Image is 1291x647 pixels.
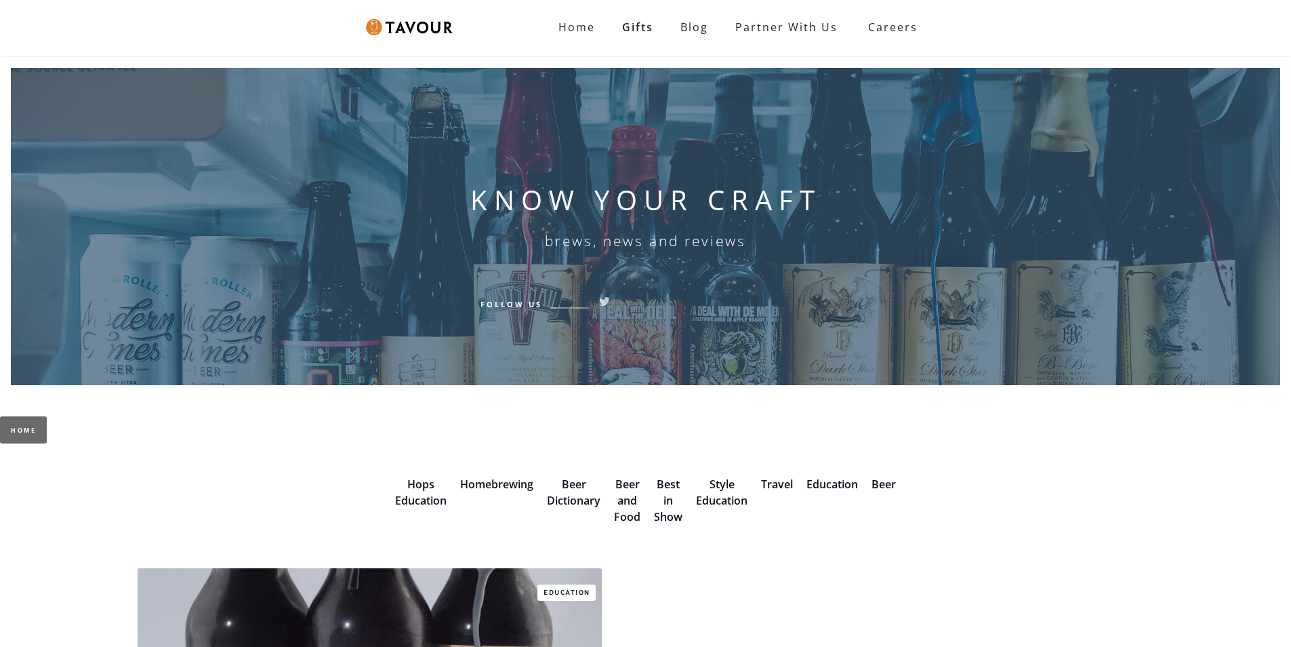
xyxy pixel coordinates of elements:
[667,14,722,41] a: Blog
[761,477,793,492] a: Travel
[537,585,596,601] a: Education
[722,14,851,41] a: Partner with Us
[696,477,747,508] a: Style Education
[654,477,682,524] a: Best in Show
[470,184,821,216] h1: KNOW YOUR CRAFT
[545,233,746,249] h6: brews, news and reviews
[480,298,542,310] h6: Follow Us
[395,477,447,508] a: Hops Education
[558,20,595,35] strong: Home
[547,477,600,508] a: Beer Dictionary
[851,8,928,46] a: Careers
[609,14,667,41] a: Gifts
[806,477,858,492] a: Education
[868,14,918,41] strong: Careers
[614,477,640,524] a: Beer and Food
[872,477,896,492] a: Beer
[460,477,533,492] a: Homebrewing
[545,14,609,41] a: Home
